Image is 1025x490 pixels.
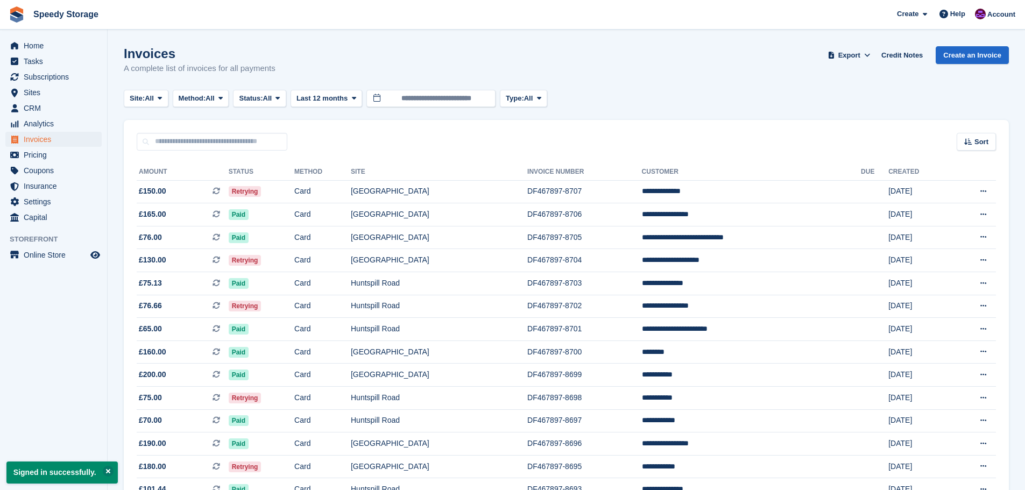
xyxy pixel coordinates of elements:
[5,247,102,262] a: menu
[229,278,249,289] span: Paid
[5,54,102,69] a: menu
[888,318,950,341] td: [DATE]
[229,209,249,220] span: Paid
[24,38,88,53] span: Home
[24,116,88,131] span: Analytics
[291,90,362,108] button: Last 12 months
[139,461,166,472] span: £180.00
[351,164,527,181] th: Site
[351,340,527,364] td: [GEOGRAPHIC_DATA]
[124,90,168,108] button: Site: All
[24,210,88,225] span: Capital
[987,9,1015,20] span: Account
[89,248,102,261] a: Preview store
[139,300,162,311] span: £76.66
[294,180,351,203] td: Card
[888,340,950,364] td: [DATE]
[506,93,524,104] span: Type:
[130,93,145,104] span: Site:
[229,301,261,311] span: Retrying
[5,101,102,116] a: menu
[229,255,261,266] span: Retrying
[950,9,965,19] span: Help
[351,203,527,226] td: [GEOGRAPHIC_DATA]
[888,203,950,226] td: [DATE]
[294,295,351,318] td: Card
[24,147,88,162] span: Pricing
[5,38,102,53] a: menu
[139,323,162,335] span: £65.00
[173,90,229,108] button: Method: All
[229,415,249,426] span: Paid
[294,340,351,364] td: Card
[5,210,102,225] a: menu
[294,249,351,272] td: Card
[294,432,351,456] td: Card
[179,93,206,104] span: Method:
[936,46,1009,64] a: Create an Invoice
[351,409,527,432] td: Huntspill Road
[24,132,88,147] span: Invoices
[500,90,547,108] button: Type: All
[527,432,642,456] td: DF467897-8696
[527,455,642,478] td: DF467897-8695
[527,226,642,249] td: DF467897-8705
[351,318,527,341] td: Huntspill Road
[351,180,527,203] td: [GEOGRAPHIC_DATA]
[351,272,527,295] td: Huntspill Road
[229,186,261,197] span: Retrying
[527,409,642,432] td: DF467897-8697
[527,203,642,226] td: DF467897-8706
[5,194,102,209] a: menu
[139,438,166,449] span: £190.00
[139,254,166,266] span: £130.00
[888,364,950,387] td: [DATE]
[139,392,162,403] span: £75.00
[294,226,351,249] td: Card
[229,232,249,243] span: Paid
[124,62,275,75] p: A complete list of invoices for all payments
[897,9,918,19] span: Create
[124,46,275,61] h1: Invoices
[351,432,527,456] td: [GEOGRAPHIC_DATA]
[351,387,527,410] td: Huntspill Road
[527,180,642,203] td: DF467897-8707
[24,247,88,262] span: Online Store
[527,387,642,410] td: DF467897-8698
[294,387,351,410] td: Card
[838,50,860,61] span: Export
[139,186,166,197] span: £150.00
[642,164,861,181] th: Customer
[527,249,642,272] td: DF467897-8704
[229,438,249,449] span: Paid
[24,194,88,209] span: Settings
[527,318,642,341] td: DF467897-8701
[229,393,261,403] span: Retrying
[24,101,88,116] span: CRM
[975,9,986,19] img: Dan Jackson
[351,364,527,387] td: [GEOGRAPHIC_DATA]
[5,132,102,147] a: menu
[24,179,88,194] span: Insurance
[29,5,103,23] a: Speedy Storage
[861,164,888,181] th: Due
[239,93,263,104] span: Status:
[825,46,873,64] button: Export
[527,340,642,364] td: DF467897-8700
[888,180,950,203] td: [DATE]
[296,93,348,104] span: Last 12 months
[527,272,642,295] td: DF467897-8703
[139,346,166,358] span: £160.00
[10,234,107,245] span: Storefront
[527,295,642,318] td: DF467897-8702
[888,432,950,456] td: [DATE]
[6,461,118,484] p: Signed in successfully.
[139,369,166,380] span: £200.00
[5,85,102,100] a: menu
[233,90,286,108] button: Status: All
[294,364,351,387] td: Card
[888,409,950,432] td: [DATE]
[351,249,527,272] td: [GEOGRAPHIC_DATA]
[9,6,25,23] img: stora-icon-8386f47178a22dfd0bd8f6a31ec36ba5ce8667c1dd55bd0f319d3a0aa187defe.svg
[294,455,351,478] td: Card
